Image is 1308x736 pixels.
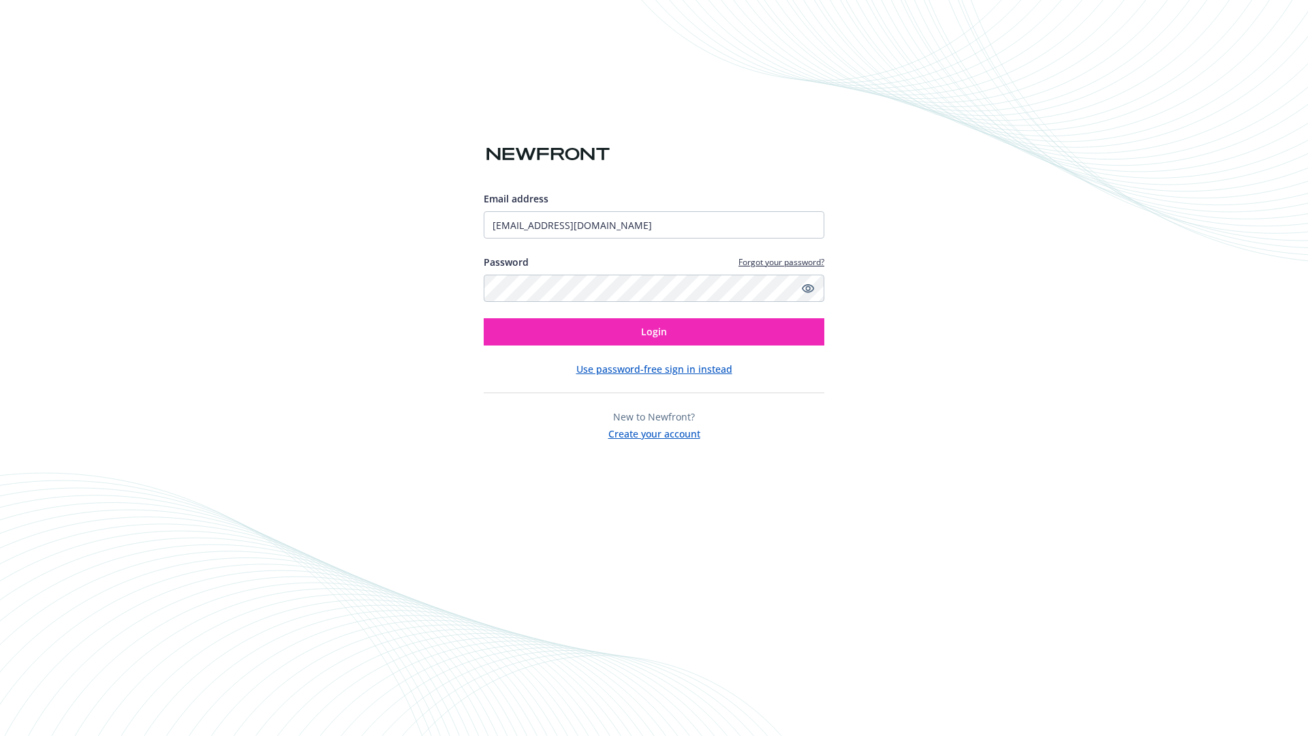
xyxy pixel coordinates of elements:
[484,211,824,239] input: Enter your email
[641,325,667,338] span: Login
[484,142,612,166] img: Newfront logo
[576,362,732,376] button: Use password-free sign in instead
[613,410,695,423] span: New to Newfront?
[800,280,816,296] a: Show password
[484,255,529,269] label: Password
[738,256,824,268] a: Forgot your password?
[484,275,824,302] input: Enter your password
[608,424,700,441] button: Create your account
[484,318,824,346] button: Login
[484,192,548,205] span: Email address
